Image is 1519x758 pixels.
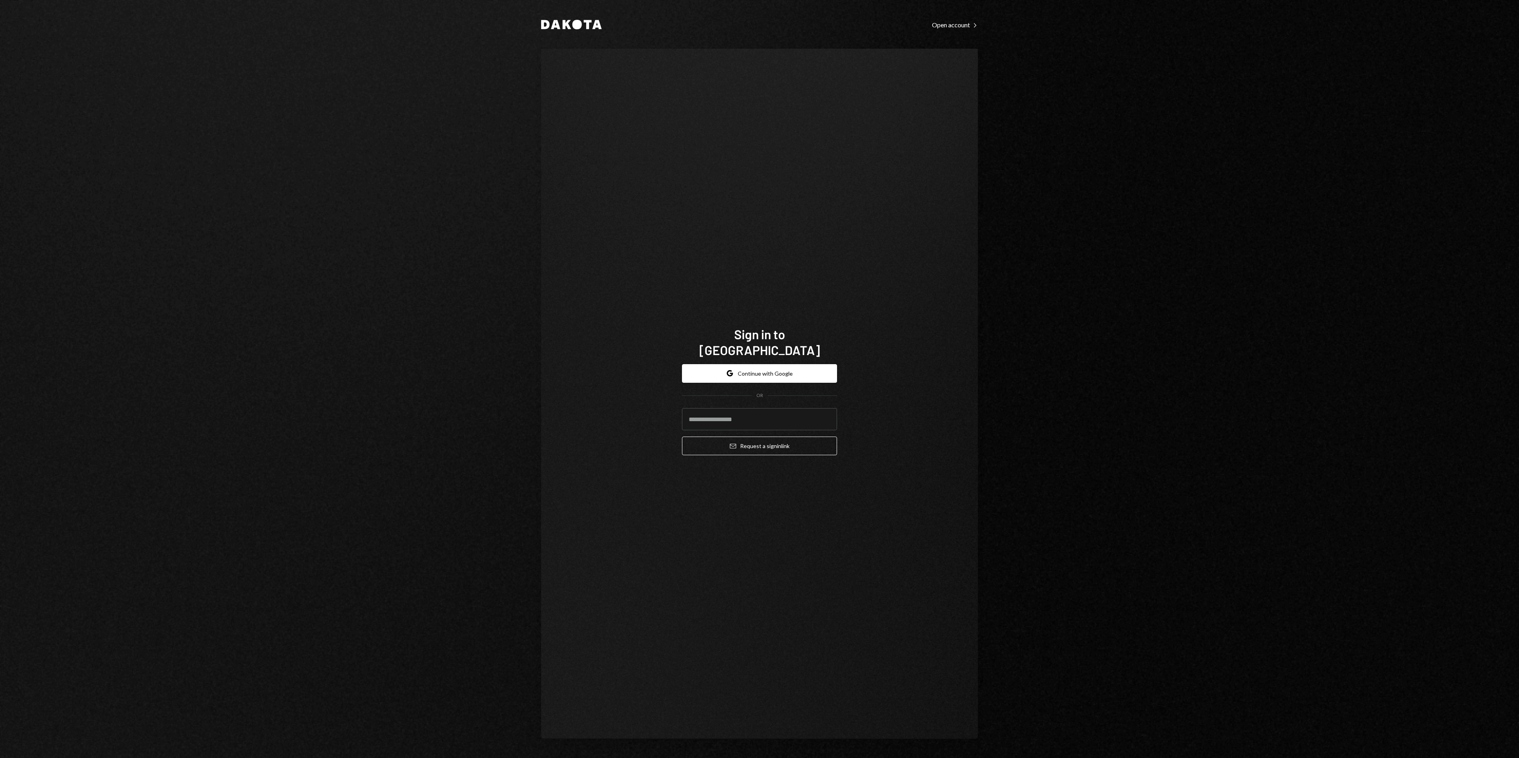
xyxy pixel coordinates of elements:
[932,21,978,29] div: Open account
[682,437,837,455] button: Request a signinlink
[682,326,837,358] h1: Sign in to [GEOGRAPHIC_DATA]
[932,20,978,29] a: Open account
[756,392,763,399] div: OR
[682,364,837,383] button: Continue with Google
